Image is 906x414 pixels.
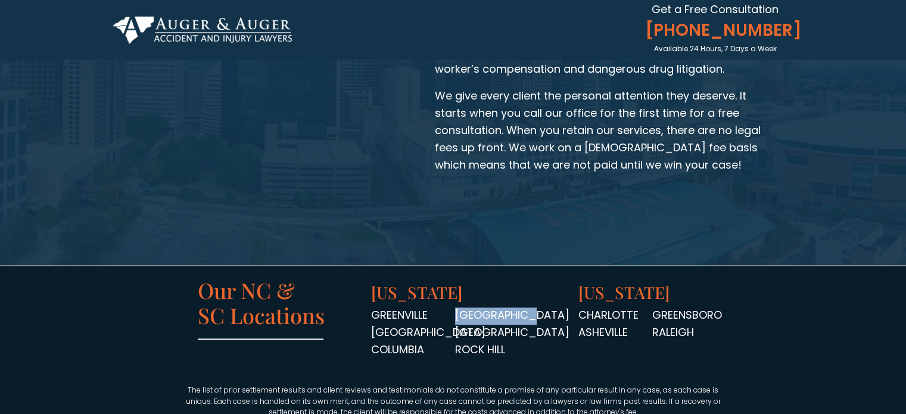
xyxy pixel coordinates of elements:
[455,307,569,340] span: [GEOGRAPHIC_DATA] [GEOGRAPHIC_DATA]
[652,2,779,17] span: Get a Free Consultation
[371,307,428,322] span: GREENVILLE
[578,307,639,340] span: ASHEVILLE
[578,307,639,322] span: CHARLOTTE
[652,307,722,340] span: GREENSBORO RALEIGH
[435,88,761,172] span: We give every client the personal attention they deserve. It starts when you call our office for ...
[640,16,794,44] a: [PHONE_NUMBER]
[371,307,485,357] span: [GEOGRAPHIC_DATA] COLUMBIA
[371,281,463,303] span: [US_STATE]
[640,20,794,41] span: [PHONE_NUMBER]
[578,281,670,303] span: [US_STATE]
[113,16,292,43] img: Auger & Auger Accident and Injury Lawyers
[654,43,777,54] span: Available 24 Hours, 7 Days a Week
[455,342,505,357] span: ROCK HILL
[198,276,325,329] span: Our NC & SC Locations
